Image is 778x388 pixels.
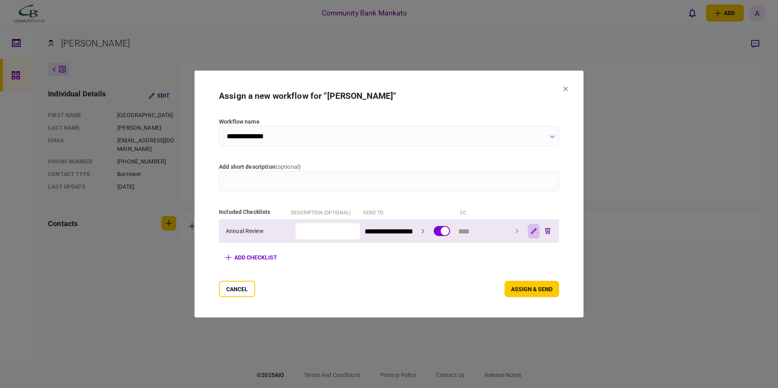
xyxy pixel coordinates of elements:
[219,118,559,126] label: Workflow name
[219,250,284,265] button: add checklist
[219,91,559,101] h2: Assign a new workflow for "[PERSON_NAME]"
[219,208,287,216] div: included checklists
[219,281,255,297] button: Cancel
[460,208,528,216] div: cc
[505,281,559,297] button: assign & send
[219,163,559,171] label: add short description
[291,208,359,216] div: Description (optional)
[219,171,559,192] input: add short description
[219,126,559,146] input: Workflow name
[363,208,431,216] div: send to
[275,163,301,170] span: ( optional )
[226,227,291,235] div: Annual Review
